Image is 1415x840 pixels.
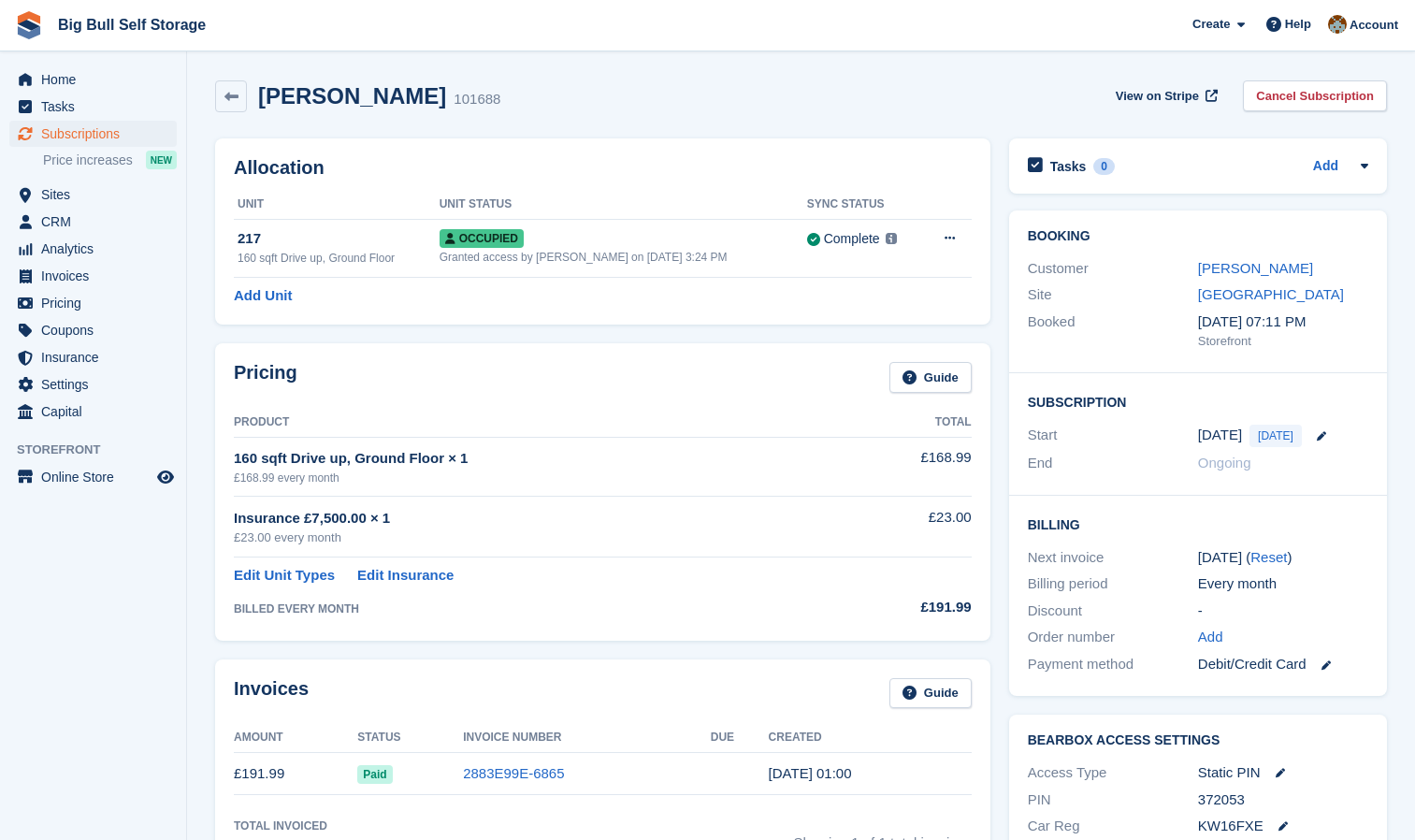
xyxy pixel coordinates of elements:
div: Static PIN [1198,762,1368,784]
div: KW16FXE [1198,816,1368,837]
div: Booked [1028,311,1198,351]
img: stora-icon-8386f47178a22dfd0bd8f6a31ec36ba5ce8667c1dd55bd0f319d3a0aa187defe.svg [15,11,43,39]
h2: BearBox Access Settings [1028,733,1368,748]
div: Next invoice [1028,547,1198,569]
span: Paid [357,765,392,784]
a: [GEOGRAPHIC_DATA] [1198,286,1344,302]
a: Add [1198,627,1223,648]
th: Sync Status [807,190,921,220]
div: Insurance £7,500.00 × 1 [234,508,840,529]
img: Mike Llewellen Palmer [1328,15,1347,34]
th: Due [711,723,769,753]
h2: Allocation [234,157,972,179]
span: Occupied [440,229,524,248]
div: £23.00 every month [234,529,840,547]
div: [DATE] 07:11 PM [1198,311,1368,333]
span: [DATE] [1249,425,1302,447]
div: 217 [238,228,440,250]
span: Account [1350,16,1398,35]
h2: Booking [1028,229,1368,244]
a: Guide [889,678,972,709]
th: Total [840,408,971,438]
th: Invoice Number [463,723,711,753]
span: Settings [41,371,153,398]
a: menu [9,94,177,120]
span: Insurance [41,344,153,370]
a: Add [1313,156,1338,178]
span: Storefront [17,441,186,459]
div: - [1198,601,1368,622]
a: menu [9,371,177,398]
th: Unit Status [440,190,807,220]
span: Coupons [41,317,153,343]
th: Amount [234,723,357,753]
a: Preview store [154,466,177,488]
span: Tasks [41,94,153,120]
span: View on Stripe [1116,87,1199,106]
div: 372053 [1198,789,1368,811]
span: Sites [41,181,153,208]
span: Subscriptions [41,121,153,147]
a: Big Bull Self Storage [51,9,213,40]
img: icon-info-grey-7440780725fd019a000dd9b08b2336e03edf1995a4989e88bcd33f0948082b44.svg [886,233,897,244]
a: menu [9,121,177,147]
span: Ongoing [1198,455,1251,471]
td: £168.99 [840,437,971,496]
div: Total Invoiced [234,818,327,834]
h2: [PERSON_NAME] [258,83,446,109]
div: NEW [146,151,177,169]
div: [DATE] ( ) [1198,547,1368,569]
h2: Tasks [1050,158,1087,175]
h2: Invoices [234,678,309,709]
div: 101688 [454,89,500,110]
div: Customer [1028,258,1198,280]
span: Online Store [41,464,153,490]
div: £168.99 every month [234,470,840,486]
td: £23.00 [840,497,971,558]
a: Edit Insurance [357,565,454,587]
a: menu [9,290,177,316]
div: Payment method [1028,654,1198,675]
th: Created [769,723,972,753]
div: Access Type [1028,762,1198,784]
h2: Pricing [234,362,297,393]
th: Status [357,723,463,753]
h2: Subscription [1028,392,1368,411]
div: 160 sqft Drive up, Ground Floor × 1 [234,448,840,470]
div: Site [1028,284,1198,306]
span: Analytics [41,236,153,262]
div: 0 [1093,158,1115,175]
span: Invoices [41,263,153,289]
span: Capital [41,398,153,425]
time: 2025-08-15 00:00:36 UTC [769,765,852,781]
div: 160 sqft Drive up, Ground Floor [238,250,440,267]
span: Help [1285,15,1311,34]
div: Car Reg [1028,816,1198,837]
a: menu [9,209,177,235]
a: 2883E99E-6865 [463,765,564,781]
a: menu [9,464,177,490]
div: Granted access by [PERSON_NAME] on [DATE] 3:24 PM [440,249,807,266]
div: PIN [1028,789,1198,811]
a: menu [9,181,177,208]
a: Edit Unit Types [234,565,335,587]
span: Pricing [41,290,153,316]
div: Storefront [1198,332,1368,351]
span: Price increases [43,152,133,169]
a: menu [9,263,177,289]
div: Complete [824,229,880,249]
span: CRM [41,209,153,235]
div: Discount [1028,601,1198,622]
div: BILLED EVERY MONTH [234,601,840,617]
a: Cancel Subscription [1243,80,1387,111]
div: Debit/Credit Card [1198,654,1368,675]
td: £191.99 [234,753,357,795]
a: Reset [1250,549,1287,565]
div: End [1028,453,1198,474]
div: Order number [1028,627,1198,648]
a: Price increases NEW [43,150,177,170]
h2: Billing [1028,514,1368,533]
a: menu [9,398,177,425]
span: Create [1192,15,1230,34]
a: [PERSON_NAME] [1198,260,1313,276]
